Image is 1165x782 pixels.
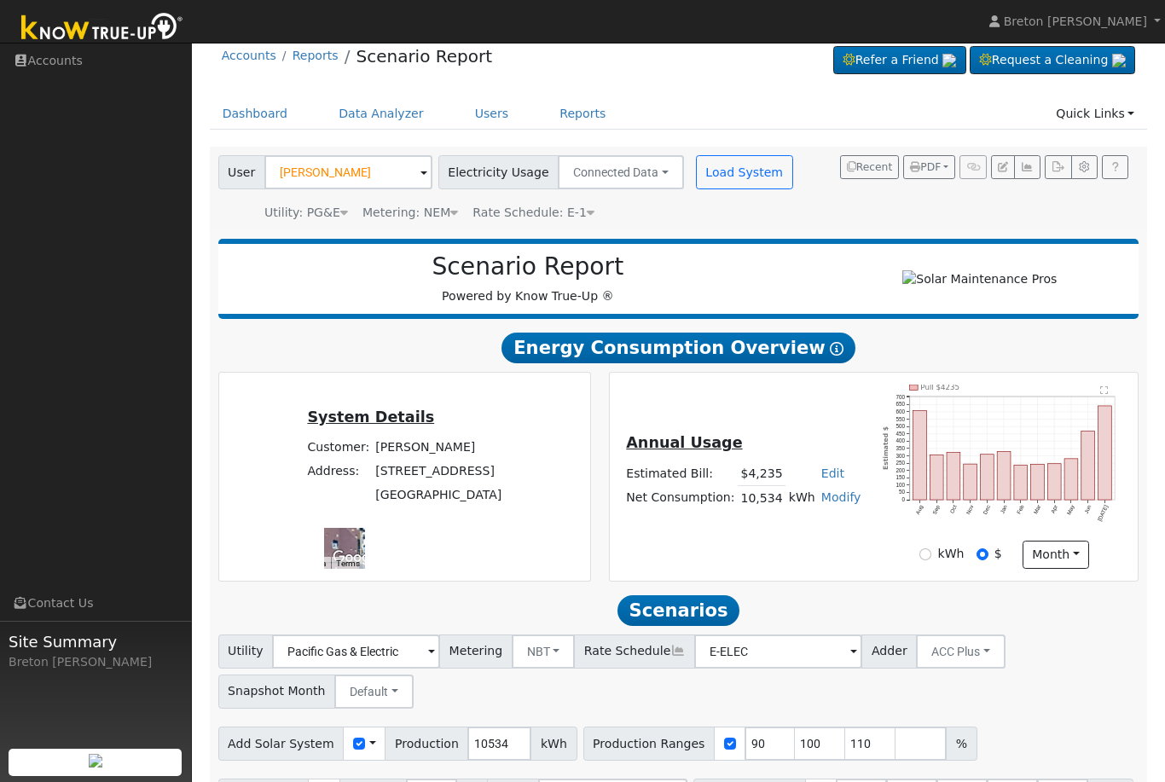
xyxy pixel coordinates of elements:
[896,467,906,473] text: 200
[462,98,522,130] a: Users
[1014,465,1028,500] rect: onclick=""
[947,453,960,500] rect: onclick=""
[336,559,360,568] a: Terms (opens in new tab)
[439,634,513,669] span: Metering
[916,634,1006,669] button: ACC Plus
[623,461,738,486] td: Estimated Bill:
[1050,504,1059,514] text: Apr
[1101,385,1109,393] text: 
[472,206,594,219] span: Alias: HE1
[821,466,844,480] a: Edit
[696,155,793,189] button: Load System
[326,98,437,130] a: Data Analyzer
[942,54,956,67] img: retrieve
[385,727,468,761] span: Production
[921,383,960,391] text: Pull $4235
[903,155,955,179] button: PDF
[977,548,988,560] input: $
[222,49,276,62] a: Accounts
[218,634,274,669] span: Utility
[694,634,862,669] input: Select a Rate Schedule
[896,482,906,488] text: 100
[833,46,966,75] a: Refer a Friend
[991,155,1015,179] button: Edit User
[307,408,434,426] u: System Details
[583,727,715,761] span: Production Ranges
[626,434,742,451] u: Annual Usage
[9,653,183,671] div: Breton [PERSON_NAME]
[227,252,830,305] div: Powered by Know True-Up ®
[896,437,906,443] text: 400
[547,98,618,130] a: Reports
[883,426,890,470] text: Estimated $
[1033,504,1042,515] text: Mar
[930,455,944,500] rect: onclick=""
[931,504,942,516] text: Sep
[356,46,492,67] a: Scenario Report
[982,504,991,515] text: Dec
[946,727,977,761] span: %
[915,504,925,516] text: Aug
[558,155,684,189] button: Connected Data
[89,754,102,768] img: retrieve
[264,155,432,189] input: Select a User
[1097,504,1110,523] text: [DATE]
[840,155,900,179] button: Recent
[994,545,1002,563] label: $
[218,675,336,709] span: Snapshot Month
[902,270,1057,288] img: Solar Maintenance Pros
[896,394,906,400] text: 700
[617,595,739,626] span: Scenarios
[1014,155,1040,179] button: Multi-Series Graph
[785,486,818,511] td: kWh
[896,401,906,407] text: 650
[13,9,192,48] img: Know True-Up
[896,453,906,459] text: 300
[949,504,959,514] text: Oct
[1098,406,1112,500] rect: onclick=""
[1016,504,1025,515] text: Feb
[574,634,695,669] span: Rate Schedule
[1081,432,1095,501] rect: onclick=""
[830,342,843,356] i: Show Help
[1045,155,1071,179] button: Export Interval Data
[304,460,373,484] td: Address:
[970,46,1135,75] a: Request a Cleaning
[501,333,855,363] span: Energy Consumption Overview
[896,460,906,466] text: 250
[438,155,559,189] span: Electricity Usage
[896,474,906,480] text: 150
[913,411,927,500] rect: onclick=""
[328,547,385,569] img: Google
[896,431,906,437] text: 450
[1102,155,1128,179] a: Help Link
[896,416,906,422] text: 550
[512,634,576,669] button: NBT
[9,630,183,653] span: Site Summary
[965,503,975,515] text: Nov
[964,464,977,500] rect: onclick=""
[235,252,820,281] h2: Scenario Report
[373,484,505,507] td: [GEOGRAPHIC_DATA]
[1004,14,1147,28] span: Breton [PERSON_NAME]
[373,460,505,484] td: [STREET_ADDRESS]
[623,486,738,511] td: Net Consumption:
[304,435,373,459] td: Customer:
[899,489,906,495] text: 50
[218,155,265,189] span: User
[1112,54,1126,67] img: retrieve
[272,634,440,669] input: Select a Utility
[1031,464,1045,500] rect: onclick=""
[1000,504,1009,515] text: Jan
[293,49,339,62] a: Reports
[896,423,906,429] text: 500
[328,547,385,569] a: Open this area in Google Maps (opens a new window)
[738,461,785,486] td: $4,235
[1066,503,1077,516] text: May
[218,727,345,761] span: Add Solar System
[373,435,505,459] td: [PERSON_NAME]
[896,445,906,451] text: 350
[910,161,941,173] span: PDF
[210,98,301,130] a: Dashboard
[738,486,785,511] td: 10,534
